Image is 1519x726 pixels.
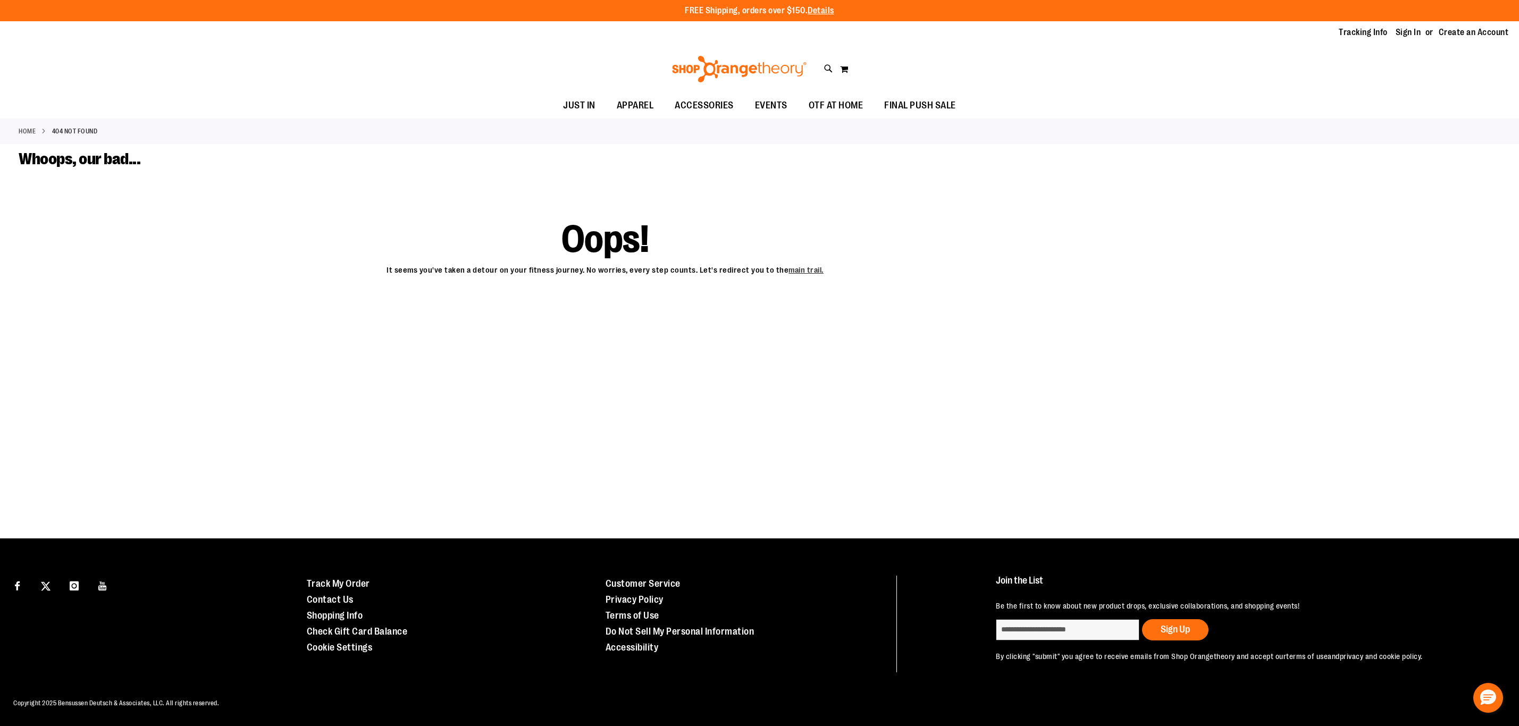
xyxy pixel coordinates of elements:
[788,266,824,275] a: main trail.
[996,651,1486,662] p: By clicking "submit" you agree to receive emails from Shop Orangetheory and accept our and
[996,619,1139,640] input: enter email
[307,626,408,637] a: Check Gift Card Balance
[41,581,51,591] img: Twitter
[19,126,36,136] a: Home
[65,576,83,594] a: Visit our Instagram page
[884,94,956,117] span: FINAL PUSH SALE
[1286,652,1328,661] a: terms of use
[996,601,1486,611] p: Be the first to know about new product drops, exclusive collaborations, and shopping events!
[606,594,664,605] a: Privacy Policy
[685,5,834,17] p: FREE Shipping, orders over $150.
[37,576,55,594] a: Visit our X page
[1161,624,1190,635] span: Sign Up
[1473,683,1503,713] button: Hello, have a question? Let’s chat.
[675,94,734,117] span: ACCESSORIES
[1142,619,1209,640] button: Sign Up
[874,94,967,118] a: FINAL PUSH SALE
[617,94,654,117] span: APPAREL
[19,259,1191,276] p: It seems you've taken a detour on your fitness journey. No worries, every step counts. Let's redi...
[1340,652,1423,661] a: privacy and cookie policy.
[606,642,659,653] a: Accessibility
[307,594,354,605] a: Contact Us
[606,578,681,589] a: Customer Service
[52,126,98,136] strong: 404 Not Found
[552,94,606,118] a: JUST IN
[755,94,787,117] span: EVENTS
[13,699,219,707] span: Copyright 2025 Bensussen Deutsch & Associates, LLC. All rights reserved.
[808,6,834,15] a: Details
[8,576,27,594] a: Visit our Facebook page
[561,230,649,249] span: Oops!
[1339,27,1388,38] a: Tracking Info
[606,94,665,118] a: APPAREL
[307,610,363,621] a: Shopping Info
[664,94,744,118] a: ACCESSORIES
[19,150,140,168] span: Whoops, our bad...
[307,642,373,653] a: Cookie Settings
[1396,27,1421,38] a: Sign In
[809,94,863,117] span: OTF AT HOME
[670,56,808,82] img: Shop Orangetheory
[798,94,874,118] a: OTF AT HOME
[996,576,1486,595] h4: Join the List
[606,610,659,621] a: Terms of Use
[94,576,112,594] a: Visit our Youtube page
[606,626,754,637] a: Do Not Sell My Personal Information
[307,578,370,589] a: Track My Order
[1439,27,1509,38] a: Create an Account
[744,94,798,118] a: EVENTS
[563,94,595,117] span: JUST IN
